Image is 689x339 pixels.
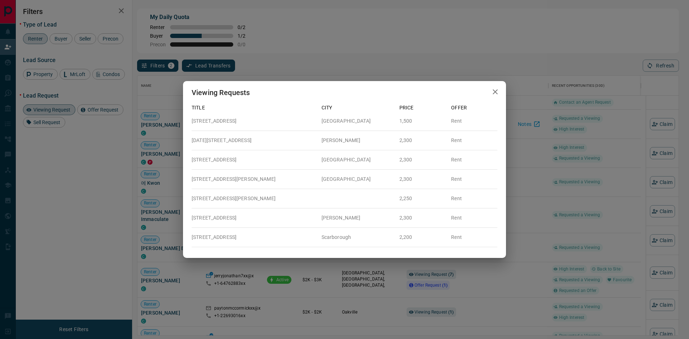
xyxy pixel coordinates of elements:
[451,234,497,241] p: Rent
[451,195,497,202] p: Rent
[192,117,316,125] p: [STREET_ADDRESS]
[192,214,316,222] p: [STREET_ADDRESS]
[399,156,446,164] p: 2,300
[322,104,394,112] p: City
[451,137,497,144] p: Rent
[192,156,316,164] p: [STREET_ADDRESS]
[322,214,394,222] p: [PERSON_NAME]
[399,137,446,144] p: 2,300
[183,81,258,104] h2: Viewing Requests
[399,234,446,241] p: 2,200
[322,156,394,164] p: [GEOGRAPHIC_DATA]
[322,175,394,183] p: [GEOGRAPHIC_DATA]
[451,104,497,112] p: Offer
[192,195,316,202] p: [STREET_ADDRESS][PERSON_NAME]
[451,175,497,183] p: Rent
[192,137,316,144] p: [DATE][STREET_ADDRESS]
[322,137,394,144] p: [PERSON_NAME]
[399,195,446,202] p: 2,250
[451,214,497,222] p: Rent
[192,104,316,112] p: Title
[192,234,316,241] p: [STREET_ADDRESS]
[451,156,497,164] p: Rent
[399,214,446,222] p: 2,300
[399,175,446,183] p: 2,300
[322,117,394,125] p: [GEOGRAPHIC_DATA]
[451,117,497,125] p: Rent
[399,104,446,112] p: Price
[322,234,394,241] p: Scarborough
[192,175,316,183] p: [STREET_ADDRESS][PERSON_NAME]
[399,117,446,125] p: 1,500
